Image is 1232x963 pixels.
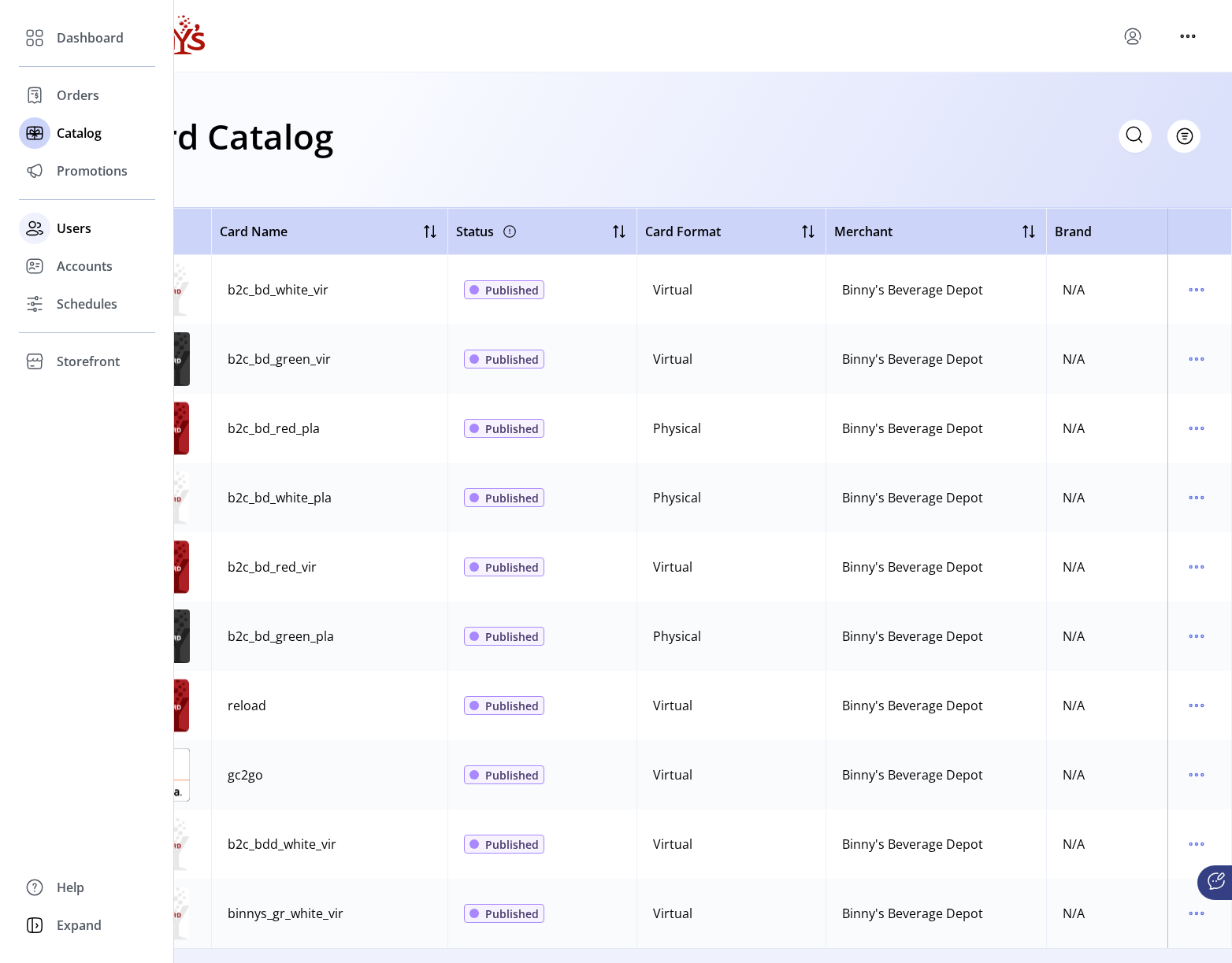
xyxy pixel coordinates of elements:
[653,419,701,438] div: Physical
[228,835,336,854] div: b2c_bdd_white_vir
[1175,24,1200,49] button: menu
[57,878,84,897] span: Help
[645,222,721,241] span: Card Format
[653,627,701,646] div: Physical
[57,219,91,238] span: Users
[228,765,263,784] div: gc2go
[842,696,983,715] div: Binny's Beverage Depot
[842,904,983,923] div: Binny's Beverage Depot
[1167,120,1200,153] button: Filter Button
[57,257,113,276] span: Accounts
[1063,765,1085,784] div: N/A
[456,219,519,244] div: Status
[485,351,539,368] span: Published
[228,488,332,507] div: b2c_bd_white_pla
[1184,693,1209,718] button: menu
[842,488,983,507] div: Binny's Beverage Depot
[842,280,983,299] div: Binny's Beverage Depot
[485,906,539,922] span: Published
[57,916,102,935] span: Expand
[1184,762,1209,787] button: menu
[1184,277,1209,302] button: menu
[57,352,120,371] span: Storefront
[842,627,983,646] div: Binny's Beverage Depot
[1063,419,1085,438] div: N/A
[653,350,692,369] div: Virtual
[228,280,328,299] div: b2c_bd_white_vir
[842,835,983,854] div: Binny's Beverage Depot
[1119,120,1152,153] input: Search
[228,627,334,646] div: b2c_bd_green_pla
[485,628,539,645] span: Published
[1184,832,1209,857] button: menu
[228,696,266,715] div: reload
[485,420,539,437] span: Published
[485,559,539,576] span: Published
[653,765,692,784] div: Virtual
[228,419,320,438] div: b2c_bd_red_pla
[1184,901,1209,926] button: menu
[1063,557,1085,576] div: N/A
[57,294,117,313] span: Schedules
[653,904,692,923] div: Virtual
[653,488,701,507] div: Physical
[1184,624,1209,649] button: menu
[1184,554,1209,580] button: menu
[834,222,892,241] span: Merchant
[1063,696,1085,715] div: N/A
[1063,488,1085,507] div: N/A
[485,767,539,783] span: Published
[220,222,288,241] span: Card Name
[485,282,539,298] span: Published
[1063,904,1085,923] div: N/A
[228,557,317,576] div: b2c_bd_red_vir
[653,835,692,854] div: Virtual
[1184,485,1209,510] button: menu
[57,161,128,180] span: Promotions
[1184,416,1209,441] button: menu
[653,557,692,576] div: Virtual
[1063,350,1085,369] div: N/A
[842,419,983,438] div: Binny's Beverage Depot
[485,836,539,853] span: Published
[842,350,983,369] div: Binny's Beverage Depot
[485,490,539,506] span: Published
[228,904,343,923] div: binnys_gr_white_vir
[842,557,983,576] div: Binny's Beverage Depot
[1055,222,1092,241] span: Brand
[1063,280,1085,299] div: N/A
[485,698,539,714] span: Published
[653,696,692,715] div: Virtual
[653,280,692,299] div: Virtual
[1184,346,1209,372] button: menu
[120,109,333,164] h1: Card Catalog
[57,86,99,105] span: Orders
[1063,835,1085,854] div: N/A
[228,350,331,369] div: b2c_bd_green_vir
[842,765,983,784] div: Binny's Beverage Depot
[57,28,124,47] span: Dashboard
[57,124,102,143] span: Catalog
[1063,627,1085,646] div: N/A
[1120,24,1145,49] button: menu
